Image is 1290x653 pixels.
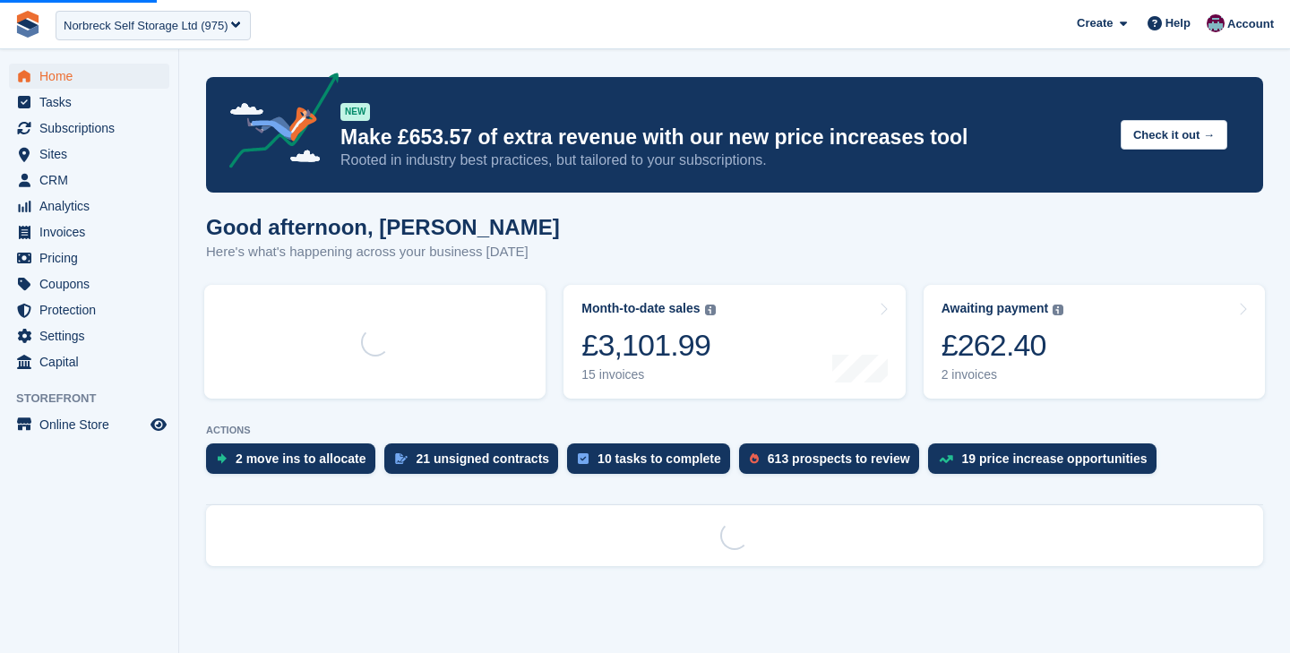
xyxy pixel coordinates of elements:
a: Month-to-date sales £3,101.99 15 invoices [563,285,905,399]
a: menu [9,168,169,193]
a: menu [9,219,169,245]
span: Tasks [39,90,147,115]
a: 19 price increase opportunities [928,443,1165,483]
a: menu [9,142,169,167]
span: CRM [39,168,147,193]
div: 2 move ins to allocate [236,451,366,466]
img: price-adjustments-announcement-icon-8257ccfd72463d97f412b2fc003d46551f7dbcb40ab6d574587a9cd5c0d94... [214,73,340,175]
span: Create [1077,14,1113,32]
div: £3,101.99 [581,327,715,364]
div: Month-to-date sales [581,301,700,316]
a: Awaiting payment £262.40 2 invoices [924,285,1265,399]
img: stora-icon-8386f47178a22dfd0bd8f6a31ec36ba5ce8667c1dd55bd0f319d3a0aa187defe.svg [14,11,41,38]
a: menu [9,90,169,115]
span: Online Store [39,412,147,437]
span: Home [39,64,147,89]
img: price_increase_opportunities-93ffe204e8149a01c8c9dc8f82e8f89637d9d84a8eef4429ea346261dce0b2c0.svg [939,455,953,463]
a: menu [9,64,169,89]
a: menu [9,323,169,348]
div: 15 invoices [581,367,715,382]
a: menu [9,193,169,219]
div: 2 invoices [942,367,1064,382]
a: Preview store [148,414,169,435]
p: Here's what's happening across your business [DATE] [206,242,560,262]
span: Capital [39,349,147,374]
a: menu [9,245,169,271]
img: prospect-51fa495bee0391a8d652442698ab0144808aea92771e9ea1ae160a38d050c398.svg [750,453,759,464]
a: 21 unsigned contracts [384,443,568,483]
a: menu [9,271,169,296]
p: ACTIONS [206,425,1263,436]
a: menu [9,349,169,374]
img: icon-info-grey-7440780725fd019a000dd9b08b2336e03edf1995a4989e88bcd33f0948082b44.svg [1053,305,1063,315]
div: 19 price increase opportunities [962,451,1148,466]
span: Pricing [39,245,147,271]
img: move_ins_to_allocate_icon-fdf77a2bb77ea45bf5b3d319d69a93e2d87916cf1d5bf7949dd705db3b84f3ca.svg [217,453,227,464]
span: Analytics [39,193,147,219]
div: 613 prospects to review [768,451,910,466]
a: menu [9,297,169,322]
div: 21 unsigned contracts [417,451,550,466]
div: NEW [340,103,370,121]
p: Make £653.57 of extra revenue with our new price increases tool [340,125,1106,150]
button: Check it out → [1121,120,1227,150]
h1: Good afternoon, [PERSON_NAME] [206,215,560,239]
a: 2 move ins to allocate [206,443,384,483]
div: 10 tasks to complete [598,451,721,466]
img: icon-info-grey-7440780725fd019a000dd9b08b2336e03edf1995a4989e88bcd33f0948082b44.svg [705,305,716,315]
img: Brian Young [1207,14,1225,32]
span: Invoices [39,219,147,245]
a: 613 prospects to review [739,443,928,483]
p: Rooted in industry best practices, but tailored to your subscriptions. [340,150,1106,170]
img: task-75834270c22a3079a89374b754ae025e5fb1db73e45f91037f5363f120a921f8.svg [578,453,589,464]
div: Norbreck Self Storage Ltd (975) [64,17,228,35]
span: Subscriptions [39,116,147,141]
span: Protection [39,297,147,322]
div: Awaiting payment [942,301,1049,316]
span: Coupons [39,271,147,296]
a: 10 tasks to complete [567,443,739,483]
span: Help [1165,14,1191,32]
span: Storefront [16,390,178,408]
span: Sites [39,142,147,167]
img: contract_signature_icon-13c848040528278c33f63329250d36e43548de30e8caae1d1a13099fd9432cc5.svg [395,453,408,464]
div: £262.40 [942,327,1064,364]
span: Account [1227,15,1274,33]
a: menu [9,116,169,141]
a: menu [9,412,169,437]
span: Settings [39,323,147,348]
